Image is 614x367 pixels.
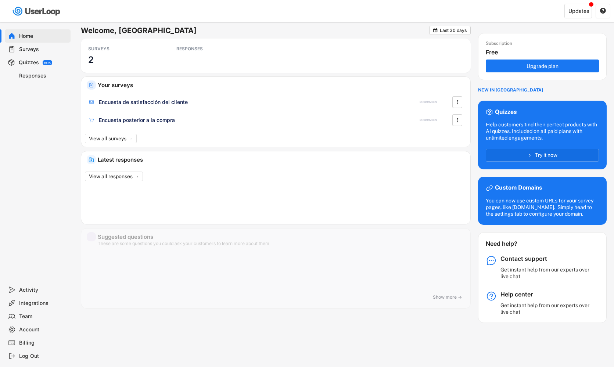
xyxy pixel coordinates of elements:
div: Help center [500,291,592,298]
text:  [433,28,438,33]
img: yH5BAEAAAAALAAAAAABAAEAAAIBRAA7 [89,234,94,240]
div: NEW IN [GEOGRAPHIC_DATA] [478,87,543,93]
button:  [454,115,461,126]
div: Suggested questions [98,234,465,240]
div: Quizzes [495,108,517,116]
h6: Welcome, [GEOGRAPHIC_DATA] [81,26,429,35]
button:  [454,97,461,108]
div: Get instant help from our experts over live chat [500,266,592,280]
div: Get instant help from our experts over live chat [500,302,592,315]
button:  [600,8,606,14]
h3: 2 [88,54,94,65]
div: BETA [44,61,51,64]
div: Account [19,326,68,333]
div: Surveys [19,46,68,53]
button: View all responses → [85,172,143,181]
div: Log Out [19,353,68,360]
div: You can now use custom URLs for your survey pages, like [DOMAIN_NAME]. Simply head to the setting... [486,197,599,217]
span: Try it now [535,152,557,158]
div: RESPONSES [420,100,437,104]
div: Free [486,48,603,56]
div: Updates [568,8,589,14]
button:  [432,28,438,33]
div: Custom Domains [495,184,542,192]
div: Last 30 days [440,28,467,33]
div: Responses [19,72,68,79]
div: Contact support [500,255,592,263]
div: Integrations [19,300,68,307]
button: Upgrade plan [486,60,599,72]
div: RESPONSES [420,118,437,122]
img: IncomingMajor.svg [89,157,94,162]
div: Encuesta de satisfacción del cliente [99,98,188,106]
img: userloop-logo-01.svg [11,4,63,19]
div: Activity [19,287,68,294]
div: SURVEYS [88,46,154,52]
div: Latest responses [98,157,465,162]
button: Show more → [430,292,465,303]
text:  [600,7,606,14]
div: Home [19,33,68,40]
div: Team [19,313,68,320]
button: Try it now [486,149,599,162]
text:  [457,98,458,106]
div: Billing [19,339,68,346]
div: Encuesta posterior a la compra [99,116,175,124]
div: Subscription [486,41,512,47]
div: Your surveys [98,82,465,88]
div: Help customers find their perfect products with AI quizzes. Included on all paid plans with unlim... [486,121,599,141]
button: View all surveys → [85,134,137,143]
text:  [457,116,458,124]
div: RESPONSES [176,46,243,52]
div: These are some questions you could ask your customers to learn more about them [98,241,465,246]
div: Quizzes [19,59,39,66]
div: Need help? [486,240,537,248]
